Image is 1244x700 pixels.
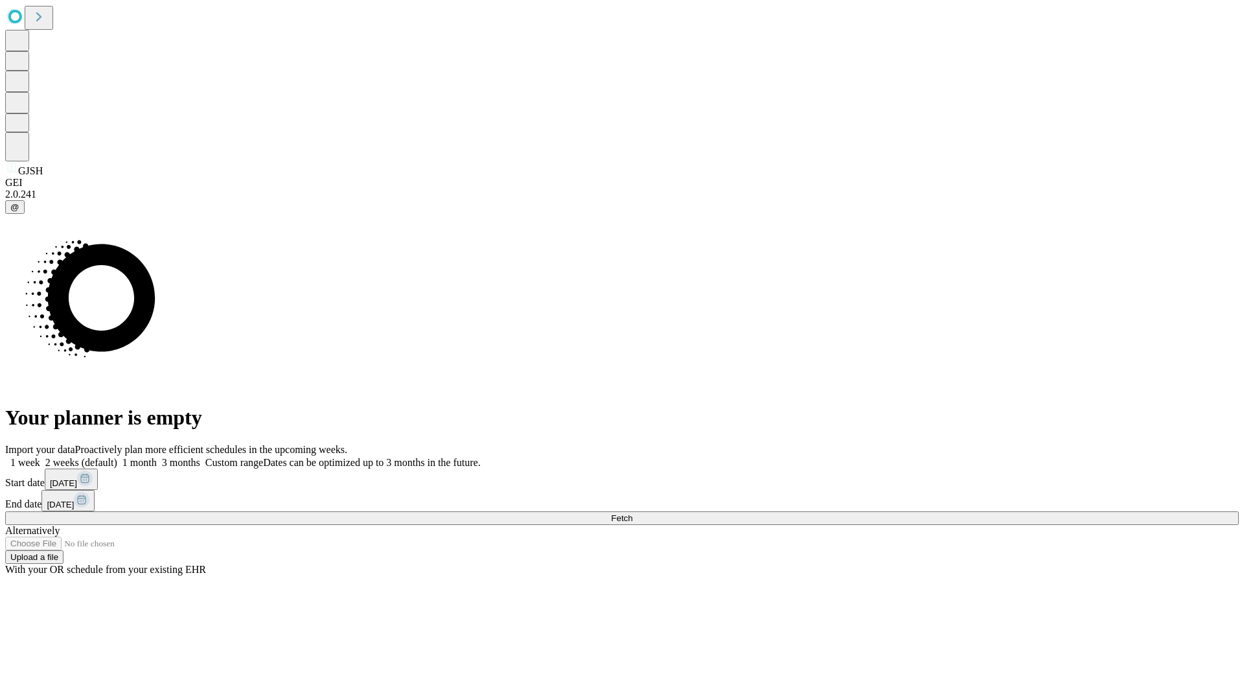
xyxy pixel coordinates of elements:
span: 2 weeks (default) [45,457,117,468]
button: Fetch [5,511,1239,525]
div: 2.0.241 [5,189,1239,200]
span: Alternatively [5,525,60,536]
div: Start date [5,469,1239,490]
span: [DATE] [47,500,74,509]
div: End date [5,490,1239,511]
span: Fetch [611,513,632,523]
span: 1 month [122,457,157,468]
button: [DATE] [41,490,95,511]
span: [DATE] [50,478,77,488]
button: [DATE] [45,469,98,490]
div: GEI [5,177,1239,189]
span: Proactively plan more efficient schedules in the upcoming weeks. [75,444,347,455]
span: GJSH [18,165,43,176]
h1: Your planner is empty [5,406,1239,430]
span: @ [10,202,19,212]
span: With your OR schedule from your existing EHR [5,564,206,575]
span: Import your data [5,444,75,455]
span: Custom range [205,457,263,468]
span: 3 months [162,457,200,468]
span: 1 week [10,457,40,468]
button: @ [5,200,25,214]
button: Upload a file [5,550,63,564]
span: Dates can be optimized up to 3 months in the future. [263,457,480,468]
